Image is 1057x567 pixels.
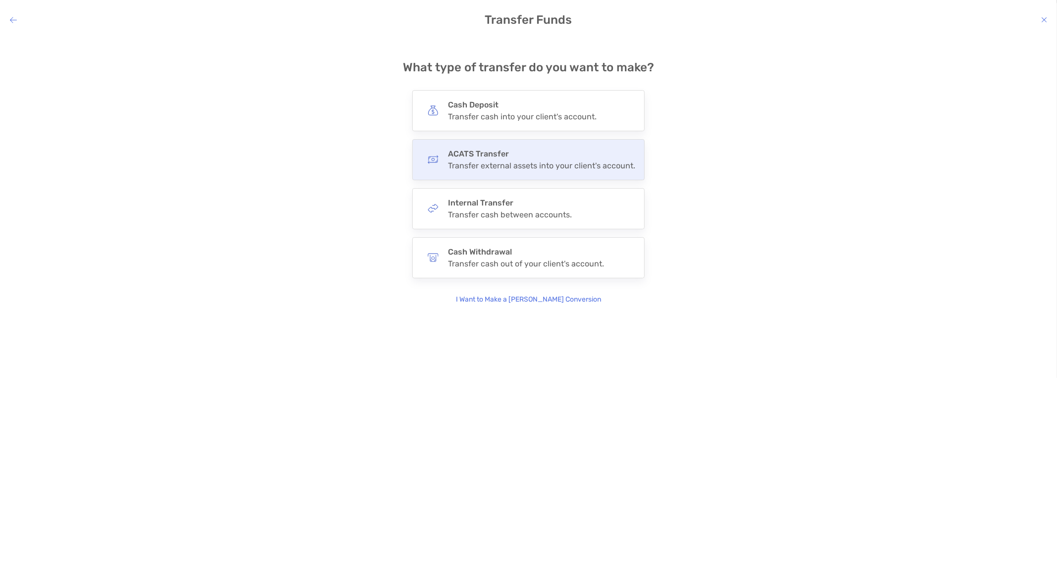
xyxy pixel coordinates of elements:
[448,259,604,268] div: Transfer cash out of your client's account.
[448,198,572,207] h4: Internal Transfer
[448,247,604,257] h4: Cash Withdrawal
[448,100,597,109] h4: Cash Deposit
[456,294,601,305] p: I Want to Make a [PERSON_NAME] Conversion
[428,105,439,116] img: button icon
[448,149,635,158] h4: ACATS Transfer
[448,112,597,121] div: Transfer cash into your client's account.
[448,161,635,170] div: Transfer external assets into your client's account.
[403,60,654,74] h4: What type of transfer do you want to make?
[428,154,439,165] img: button icon
[448,210,572,219] div: Transfer cash between accounts.
[428,203,439,214] img: button icon
[428,252,439,263] img: button icon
